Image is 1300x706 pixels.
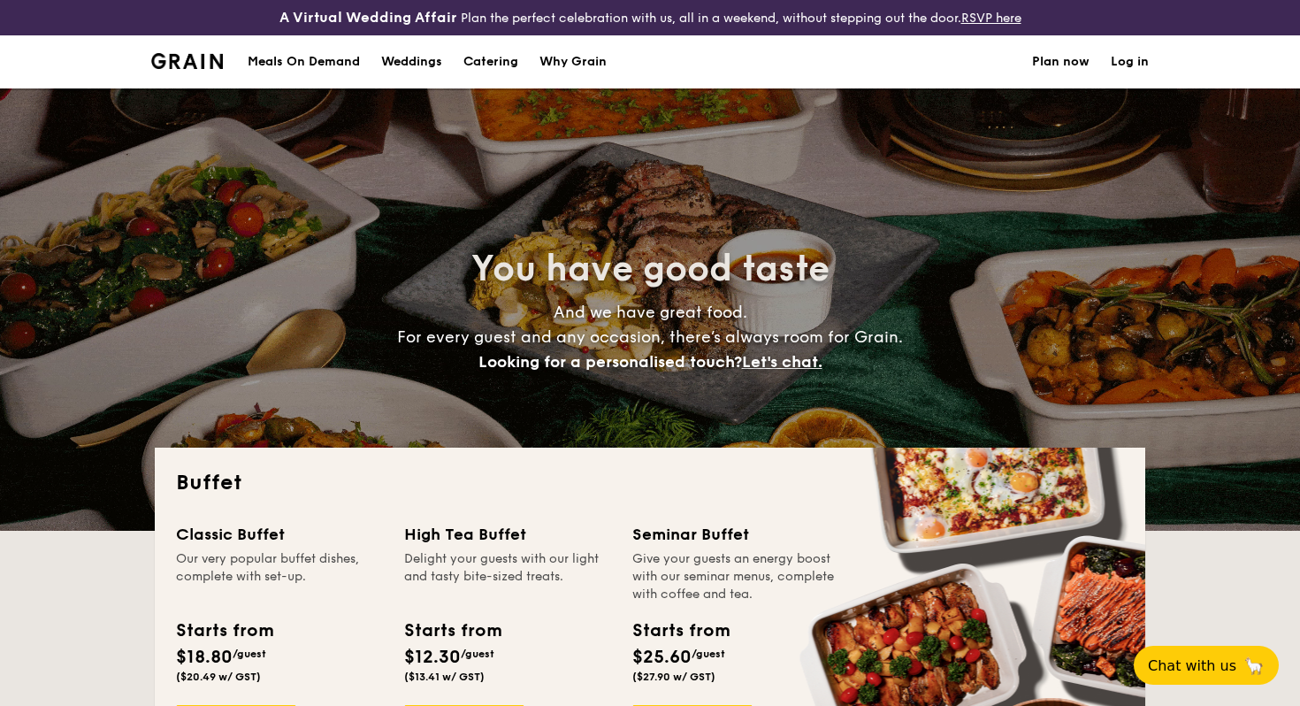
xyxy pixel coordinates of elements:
[529,35,617,88] a: Why Grain
[463,35,518,88] h1: Catering
[371,35,453,88] a: Weddings
[1111,35,1149,88] a: Log in
[176,647,233,668] span: $18.80
[279,7,457,28] h4: A Virtual Wedding Affair
[233,648,266,660] span: /guest
[176,469,1124,497] h2: Buffet
[176,671,261,683] span: ($20.49 w/ GST)
[397,303,903,372] span: And we have great food. For every guest and any occasion, there’s always room for Grain.
[381,35,442,88] div: Weddings
[539,35,607,88] div: Why Grain
[151,53,223,69] a: Logotype
[404,522,611,547] div: High Tea Buffet
[742,352,822,372] span: Let's chat.
[1134,646,1279,685] button: Chat with us🦙
[176,550,383,603] div: Our very popular buffet dishes, complete with set-up.
[217,7,1083,28] div: Plan the perfect celebration with us, all in a weekend, without stepping out the door.
[151,53,223,69] img: Grain
[1148,657,1236,674] span: Chat with us
[471,248,830,290] span: You have good taste
[632,550,839,603] div: Give your guests an energy boost with our seminar menus, complete with coffee and tea.
[478,352,742,372] span: Looking for a personalised touch?
[632,522,839,547] div: Seminar Buffet
[176,618,272,644] div: Starts from
[237,35,371,88] a: Meals On Demand
[453,35,529,88] a: Catering
[176,522,383,547] div: Classic Buffet
[404,671,485,683] span: ($13.41 w/ GST)
[404,618,501,644] div: Starts from
[632,647,692,668] span: $25.60
[404,647,461,668] span: $12.30
[961,11,1021,26] a: RSVP here
[1032,35,1090,88] a: Plan now
[632,671,715,683] span: ($27.90 w/ GST)
[1243,656,1265,676] span: 🦙
[461,648,494,660] span: /guest
[692,648,725,660] span: /guest
[404,550,611,603] div: Delight your guests with our light and tasty bite-sized treats.
[632,618,729,644] div: Starts from
[248,35,360,88] div: Meals On Demand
